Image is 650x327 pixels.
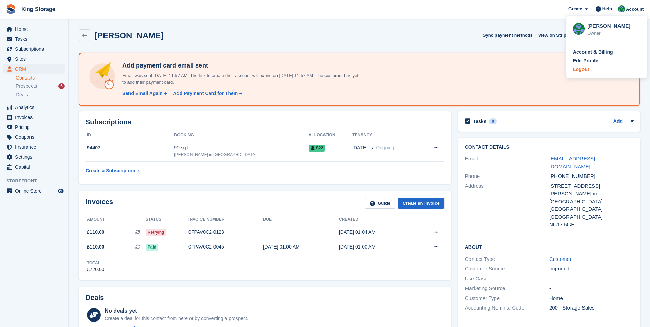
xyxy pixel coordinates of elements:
[473,118,487,124] h2: Tasks
[587,22,640,28] div: [PERSON_NAME]
[16,92,28,98] span: Deals
[15,44,56,54] span: Subscriptions
[573,23,585,35] img: John King
[15,132,56,142] span: Coupons
[15,122,56,132] span: Pricing
[3,122,65,132] a: menu
[87,266,105,273] div: £220.00
[86,167,135,174] div: Create a Subscription
[376,145,394,150] span: Ongoing
[15,152,56,162] span: Settings
[549,156,595,169] a: [EMAIL_ADDRESS][DOMAIN_NAME]
[465,265,549,273] div: Customer Source
[87,229,105,236] span: £110.00
[465,275,549,283] div: Use Case
[3,152,65,162] a: menu
[465,304,549,312] div: Accounting Nominal Code
[3,162,65,172] a: menu
[122,90,163,97] div: Send Email Again
[339,214,415,225] th: Created
[16,91,65,98] a: Deals
[626,6,644,13] span: Account
[15,112,56,122] span: Invoices
[465,294,549,302] div: Customer Type
[87,260,105,266] div: Total
[352,144,367,152] span: [DATE]
[365,198,395,209] a: Guide
[3,102,65,112] a: menu
[465,182,549,229] div: Address
[573,57,640,64] a: Edit Profile
[86,198,113,209] h2: Invoices
[536,29,577,41] a: View on Stripe
[618,5,625,12] img: John King
[3,64,65,74] a: menu
[489,118,497,124] div: 0
[309,130,352,141] th: Allocation
[573,66,589,73] div: Logout
[86,118,444,126] h2: Subscriptions
[549,304,634,312] div: 200 - Storage Sales
[58,83,65,89] div: 6
[120,72,359,86] p: Email was sent [DATE] 11:57 AM. The link to create their account will expire on [DATE] 11:57 AM. ...
[86,130,174,141] th: ID
[15,54,56,64] span: Sites
[3,142,65,152] a: menu
[174,152,309,158] div: [PERSON_NAME] in [GEOGRAPHIC_DATA]
[465,243,634,250] h2: About
[3,112,65,122] a: menu
[88,62,117,91] img: add-payment-card-4dbda4983b697a7845d177d07a5d71e8a16f1ec00487972de202a45f1e8132f5.svg
[549,256,572,262] a: Customer
[15,34,56,44] span: Tasks
[465,155,549,170] div: Email
[16,83,37,89] span: Prospects
[15,64,56,74] span: CRM
[573,49,613,56] div: Account & Billing
[398,198,444,209] a: Create an Invoice
[339,229,415,236] div: [DATE] 01:04 AM
[188,214,263,225] th: Invoice number
[465,284,549,292] div: Marketing Source
[57,187,65,195] a: Preview store
[352,130,421,141] th: Tenancy
[95,31,163,40] h2: [PERSON_NAME]
[587,30,640,37] div: Owner
[339,243,415,251] div: [DATE] 01:00 AM
[549,213,634,221] div: [GEOGRAPHIC_DATA]
[465,145,634,150] h2: Contact Details
[16,83,65,90] a: Prospects 6
[173,90,238,97] div: Add Payment Card for Them
[6,178,68,184] span: Storefront
[86,144,174,152] div: 94407
[549,205,634,213] div: [GEOGRAPHIC_DATA]
[3,24,65,34] a: menu
[146,214,188,225] th: Status
[174,130,309,141] th: Booking
[15,142,56,152] span: Insurance
[15,102,56,112] span: Analytics
[15,162,56,172] span: Capital
[105,307,248,315] div: No deals yet
[549,284,634,292] div: -
[549,275,634,283] div: -
[86,294,104,302] h2: Deals
[146,244,158,251] span: Paid
[568,5,582,12] span: Create
[5,4,16,14] img: stora-icon-8386f47178a22dfd0bd8f6a31ec36ba5ce8667c1dd55bd0f319d3a0aa187defe.svg
[573,57,598,64] div: Edit Profile
[538,32,569,39] span: View on Stripe
[170,90,243,97] a: Add Payment Card for Them
[19,3,58,15] a: King Storage
[146,229,167,236] span: Retrying
[483,29,533,41] button: Sync payment methods
[573,49,640,56] a: Account & Billing
[174,144,309,152] div: 90 sq ft
[573,66,640,73] a: Logout
[263,243,339,251] div: [DATE] 01:00 AM
[3,34,65,44] a: menu
[105,315,248,322] div: Create a deal for this contact from here or by converting a prospect.
[16,75,65,81] a: Contacts
[3,132,65,142] a: menu
[188,229,263,236] div: 0FPAV0C2-0123
[15,186,56,196] span: Online Store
